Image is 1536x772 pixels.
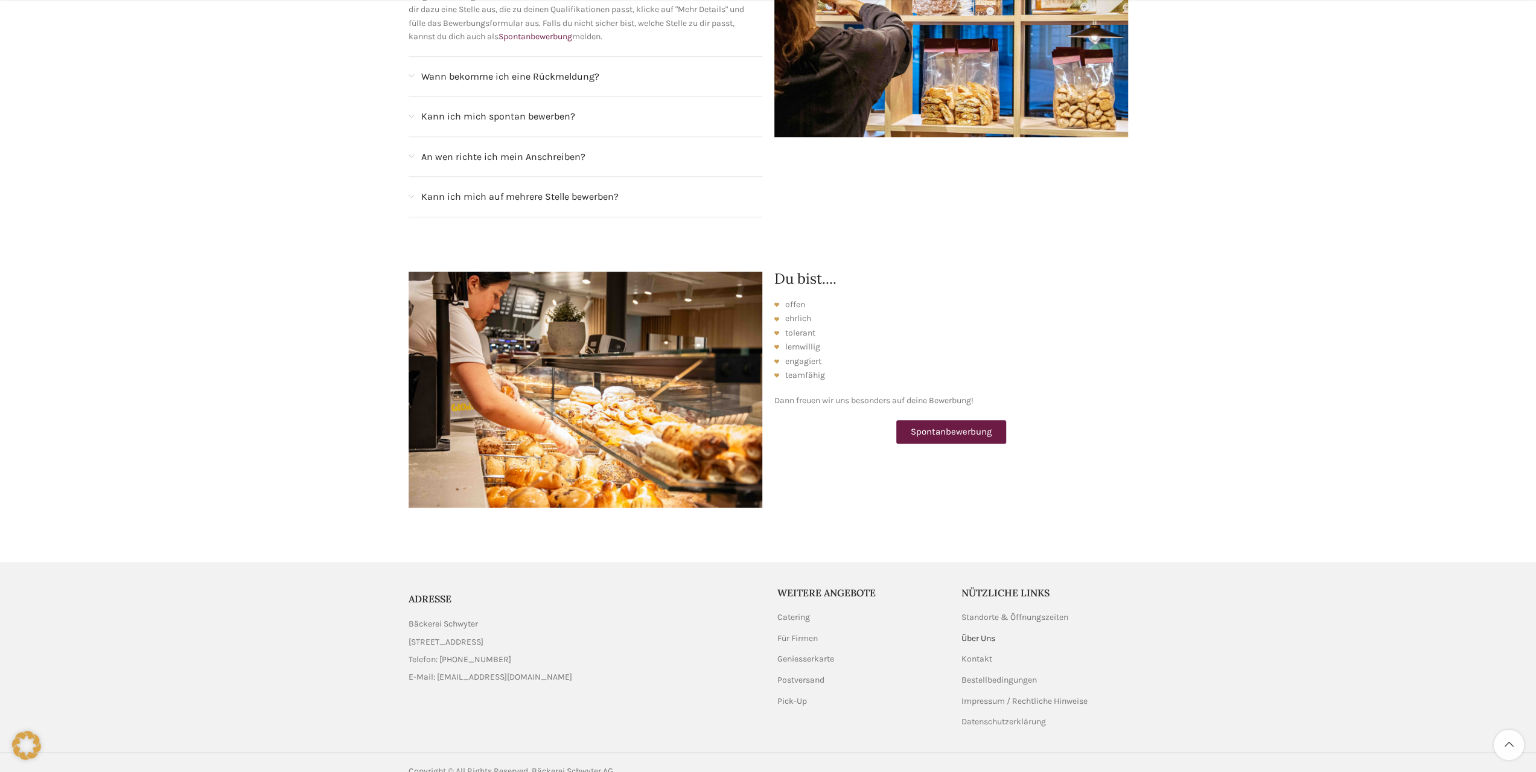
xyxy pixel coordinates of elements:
span: Kann ich mich auf mehrere Stelle bewerben? [421,189,619,205]
a: Scroll to top button [1494,730,1524,760]
a: Für Firmen [777,633,819,645]
a: Impressum / Rechtliche Hinweise [961,695,1089,707]
span: Wann bekomme ich eine Rückmeldung? [421,69,599,85]
span: Bäckerei Schwyter [409,617,478,631]
span: Kann ich mich spontan bewerben? [421,109,575,124]
a: Bestellbedingungen [961,674,1038,686]
a: Standorte & Öffnungszeiten [961,611,1069,624]
span: tolerant [785,327,815,340]
span: teamfähig [785,369,825,382]
p: Dann freuen wir uns besonders auf deine Bewerbung! [774,394,1128,407]
a: Über Uns [961,633,996,645]
a: Pick-Up [777,695,808,707]
a: Kontakt [961,653,993,665]
span: ehrlich [785,312,811,325]
a: Catering [777,611,811,624]
a: Spontanbewerbung [499,31,572,42]
a: List item link [409,671,759,684]
a: Datenschutzerklärung [961,716,1047,728]
span: Spontanbewerbung [911,427,992,436]
h5: Nützliche Links [961,586,1128,599]
span: lernwillig [785,340,820,354]
span: An wen richte ich mein Anschreiben? [421,149,585,165]
span: offen [785,298,805,311]
a: Postversand [777,674,826,686]
a: Spontanbewerbung [896,420,1006,444]
h5: Weitere Angebote [777,586,944,599]
span: engagiert [785,355,821,368]
h2: Du bist.... [774,272,1128,286]
a: List item link [409,653,759,666]
span: [STREET_ADDRESS] [409,636,483,649]
a: Geniesserkarte [777,653,835,665]
span: ADRESSE [409,593,451,605]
